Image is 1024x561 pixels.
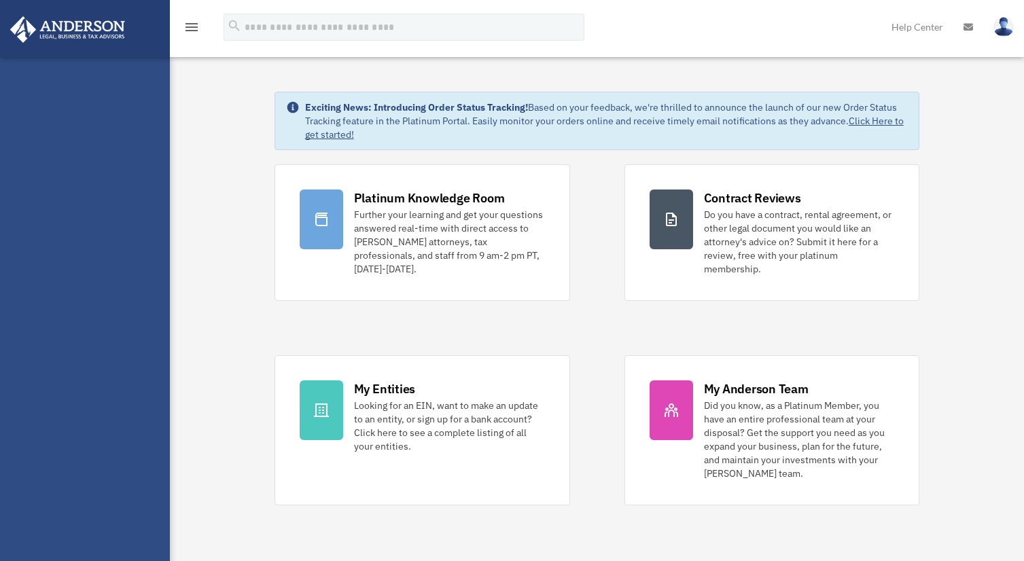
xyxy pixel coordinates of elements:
[624,164,920,301] a: Contract Reviews Do you have a contract, rental agreement, or other legal document you would like...
[275,355,570,505] a: My Entities Looking for an EIN, want to make an update to an entity, or sign up for a bank accoun...
[624,355,920,505] a: My Anderson Team Did you know, as a Platinum Member, you have an entire professional team at your...
[305,101,908,141] div: Based on your feedback, we're thrilled to announce the launch of our new Order Status Tracking fe...
[354,208,545,276] div: Further your learning and get your questions answered real-time with direct access to [PERSON_NAM...
[354,380,415,397] div: My Entities
[183,24,200,35] a: menu
[275,164,570,301] a: Platinum Knowledge Room Further your learning and get your questions answered real-time with dire...
[305,115,904,141] a: Click Here to get started!
[704,189,801,206] div: Contract Reviews
[227,18,242,33] i: search
[704,208,895,276] div: Do you have a contract, rental agreement, or other legal document you would like an attorney's ad...
[354,399,545,453] div: Looking for an EIN, want to make an update to an entity, or sign up for a bank account? Click her...
[354,189,505,206] div: Platinum Knowledge Room
[704,380,809,397] div: My Anderson Team
[6,16,129,43] img: Anderson Advisors Platinum Portal
[183,19,200,35] i: menu
[993,17,1014,37] img: User Pic
[305,101,528,113] strong: Exciting News: Introducing Order Status Tracking!
[704,399,895,480] div: Did you know, as a Platinum Member, you have an entire professional team at your disposal? Get th...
